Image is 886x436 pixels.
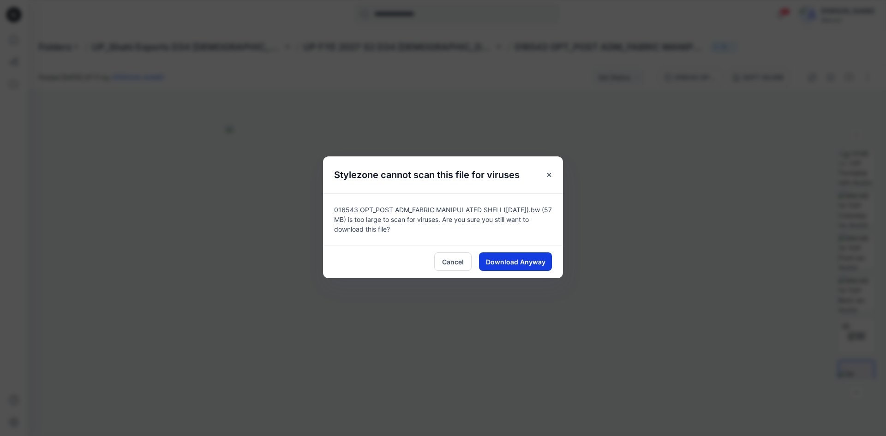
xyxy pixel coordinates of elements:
span: Cancel [442,257,464,267]
button: Cancel [434,252,472,271]
button: Close [541,167,557,183]
div: 016543 OPT_POST ADM_FABRIC MANIPULATED SHELL([DATE]).bw (57 MB) is too large to scan for viruses.... [323,193,563,245]
span: Download Anyway [486,257,545,267]
h5: Stylezone cannot scan this file for viruses [323,156,531,193]
button: Download Anyway [479,252,552,271]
